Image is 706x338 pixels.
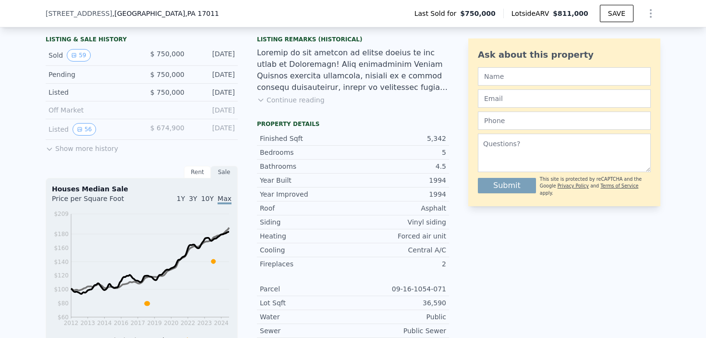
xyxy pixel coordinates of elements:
button: View historical data [73,123,96,136]
span: 10Y [201,195,214,202]
div: Rent [184,166,211,178]
div: This site is protected by reCAPTCHA and the Google and apply. [540,176,651,197]
tspan: $180 [54,231,69,238]
div: 4.5 [353,162,446,171]
div: Asphalt [353,203,446,213]
tspan: 2016 [114,320,129,326]
div: Sewer [260,326,353,336]
div: 2 [353,259,446,269]
div: Finished Sqft [260,134,353,143]
div: Loremip do sit ametcon ad elitse doeius te inc utlab et Doloremagn! Aliq enimadminim Veniam Quisn... [257,47,449,93]
span: Max [218,195,231,204]
div: Houses Median Sale [52,184,231,194]
div: 5 [353,148,446,157]
button: Submit [478,178,536,193]
div: Price per Square Foot [52,194,142,209]
span: 3Y [189,195,197,202]
input: Email [478,89,651,108]
a: Privacy Policy [558,183,589,188]
span: [STREET_ADDRESS] [46,9,112,18]
span: $811,000 [553,10,588,17]
div: 1994 [353,189,446,199]
div: [DATE] [192,105,235,115]
div: Central A/C [353,245,446,255]
tspan: $100 [54,286,69,293]
div: LISTING & SALE HISTORY [46,36,238,45]
tspan: $209 [54,211,69,217]
div: 5,342 [353,134,446,143]
input: Phone [478,112,651,130]
tspan: $120 [54,272,69,279]
tspan: 2024 [214,320,229,326]
div: Water [260,312,353,322]
div: Sale [211,166,238,178]
tspan: 2014 [97,320,112,326]
span: Lotside ARV [511,9,553,18]
div: Ask about this property [478,48,651,62]
tspan: 2012 [64,320,79,326]
span: , [GEOGRAPHIC_DATA] [112,9,219,18]
div: Sold [49,49,134,62]
div: Public [353,312,446,322]
div: [DATE] [192,49,235,62]
div: Cooling [260,245,353,255]
div: 36,590 [353,298,446,308]
input: Name [478,67,651,86]
button: SAVE [600,5,633,22]
a: Terms of Service [600,183,638,188]
div: Off Market [49,105,134,115]
div: Bathrooms [260,162,353,171]
div: Fireplaces [260,259,353,269]
div: Bedrooms [260,148,353,157]
tspan: 2023 [197,320,212,326]
tspan: 2022 [181,320,195,326]
button: View historical data [67,49,90,62]
button: Continue reading [257,95,325,105]
div: Forced air unit [353,231,446,241]
button: Show more history [46,140,118,153]
tspan: 2013 [80,320,95,326]
div: [DATE] [192,70,235,79]
div: Pending [49,70,134,79]
tspan: 2019 [147,320,162,326]
div: Year Improved [260,189,353,199]
tspan: $160 [54,245,69,251]
tspan: 2017 [131,320,146,326]
div: Roof [260,203,353,213]
tspan: $80 [58,300,69,307]
span: 1Y [177,195,185,202]
div: Heating [260,231,353,241]
span: $ 750,000 [150,50,184,58]
div: Parcel [260,284,353,294]
span: $ 750,000 [150,88,184,96]
tspan: $140 [54,259,69,265]
span: $ 674,900 [150,124,184,132]
div: Listed [49,123,134,136]
div: Listing Remarks (Historical) [257,36,449,43]
div: Vinyl siding [353,217,446,227]
button: Show Options [641,4,660,23]
div: Siding [260,217,353,227]
div: [DATE] [192,88,235,97]
span: $ 750,000 [150,71,184,78]
div: 1994 [353,175,446,185]
div: Lot Sqft [260,298,353,308]
span: Last Sold for [414,9,461,18]
tspan: $60 [58,314,69,321]
div: Year Built [260,175,353,185]
div: Listed [49,88,134,97]
tspan: 2020 [164,320,179,326]
span: , PA 17011 [185,10,219,17]
div: Property details [257,120,449,128]
div: [DATE] [192,123,235,136]
div: 09-16-1054-071 [353,284,446,294]
div: Public Sewer [353,326,446,336]
span: $750,000 [460,9,496,18]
